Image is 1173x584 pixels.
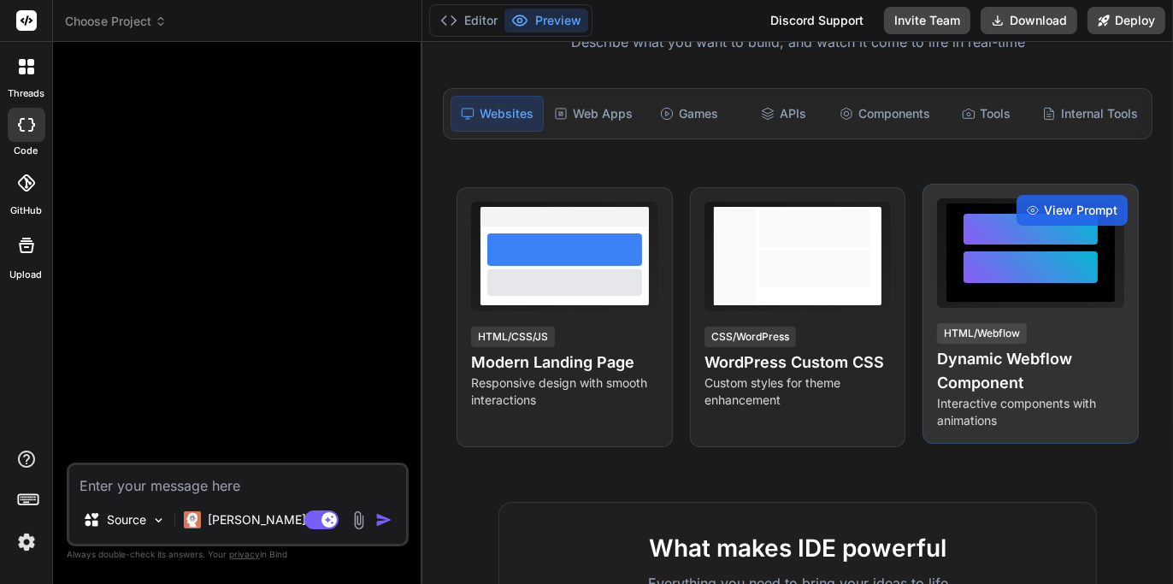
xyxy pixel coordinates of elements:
button: Download [981,7,1077,34]
p: Always double-check its answers. Your in Bind [67,546,409,563]
p: Describe what you want to build, and watch it come to life in real-time [433,32,1163,54]
button: Deploy [1088,7,1165,34]
label: Upload [10,268,43,282]
div: Web Apps [547,96,640,132]
img: Claude 4 Sonnet [184,511,201,528]
p: Responsive design with smooth interactions [471,375,658,409]
div: Tools [940,96,1032,132]
span: privacy [229,549,260,559]
img: settings [12,528,41,557]
button: Editor [433,9,504,32]
span: View Prompt [1044,202,1117,219]
h4: Dynamic Webflow Component [937,347,1124,395]
label: code [15,144,38,158]
div: Internal Tools [1035,96,1145,132]
h4: Modern Landing Page [471,351,658,375]
p: [PERSON_NAME] 4 S.. [208,511,335,528]
div: Discord Support [760,7,874,34]
img: icon [375,511,392,528]
div: HTML/CSS/JS [471,327,555,347]
div: Components [833,96,937,132]
p: Custom styles for theme enhancement [704,375,892,409]
div: Websites [451,96,544,132]
div: HTML/Webflow [937,323,1027,344]
img: attachment [349,510,368,530]
span: Choose Project [65,13,167,30]
div: Games [643,96,734,132]
h2: What makes IDE powerful [527,530,1069,566]
img: Pick Models [151,513,166,528]
div: CSS/WordPress [704,327,796,347]
label: GitHub [10,204,42,218]
label: threads [8,86,44,101]
p: Source [107,511,146,528]
button: Preview [504,9,588,32]
div: APIs [738,96,829,132]
p: Interactive components with animations [937,395,1124,429]
h4: WordPress Custom CSS [704,351,892,375]
button: Invite Team [884,7,970,34]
